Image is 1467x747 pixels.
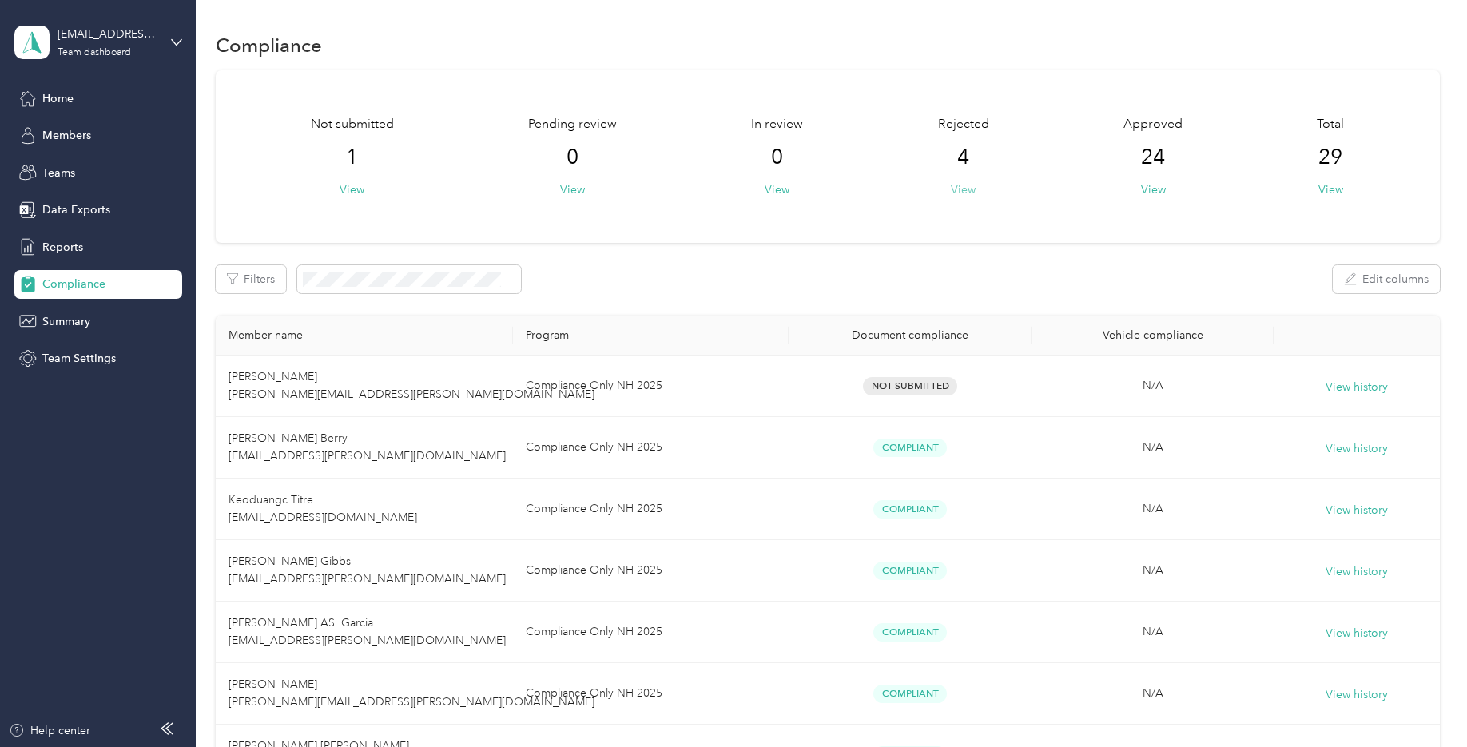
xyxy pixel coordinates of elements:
[513,540,789,602] td: Compliance Only NH 2025
[1326,625,1388,642] button: View history
[229,554,506,586] span: [PERSON_NAME] Gibbs [EMAIL_ADDRESS][PERSON_NAME][DOMAIN_NAME]
[42,201,110,218] span: Data Exports
[938,115,989,134] span: Rejected
[42,127,91,144] span: Members
[229,493,417,524] span: Keoduangc Titre [EMAIL_ADDRESS][DOMAIN_NAME]
[42,313,90,330] span: Summary
[1143,563,1163,577] span: N/A
[229,677,594,709] span: [PERSON_NAME] [PERSON_NAME][EMAIL_ADDRESS][PERSON_NAME][DOMAIN_NAME]
[873,500,947,519] span: Compliant
[513,602,789,663] td: Compliance Only NH 2025
[340,181,364,198] button: View
[1317,115,1344,134] span: Total
[528,115,617,134] span: Pending review
[513,479,789,540] td: Compliance Only NH 2025
[229,616,506,647] span: [PERSON_NAME] AS. Garcia [EMAIL_ADDRESS][PERSON_NAME][DOMAIN_NAME]
[1326,502,1388,519] button: View history
[873,623,947,642] span: Compliant
[1143,440,1163,454] span: N/A
[957,145,969,170] span: 4
[1326,440,1388,458] button: View history
[229,431,506,463] span: [PERSON_NAME] Berry [EMAIL_ADDRESS][PERSON_NAME][DOMAIN_NAME]
[567,145,578,170] span: 0
[1044,328,1262,342] div: Vehicle compliance
[513,663,789,725] td: Compliance Only NH 2025
[1333,265,1440,293] button: Edit columns
[1326,379,1388,396] button: View history
[873,685,947,703] span: Compliant
[1141,181,1166,198] button: View
[1143,502,1163,515] span: N/A
[216,37,322,54] h1: Compliance
[1141,145,1165,170] span: 24
[42,90,74,107] span: Home
[863,377,957,395] span: Not Submitted
[1326,563,1388,581] button: View history
[873,439,947,457] span: Compliant
[951,181,976,198] button: View
[1318,145,1342,170] span: 29
[9,722,90,739] button: Help center
[1378,658,1467,747] iframe: Everlance-gr Chat Button Frame
[873,562,947,580] span: Compliant
[1326,686,1388,704] button: View history
[1123,115,1183,134] span: Approved
[560,181,585,198] button: View
[513,356,789,417] td: Compliance Only NH 2025
[1318,181,1343,198] button: View
[346,145,358,170] span: 1
[765,181,789,198] button: View
[771,145,783,170] span: 0
[42,165,75,181] span: Teams
[1143,625,1163,638] span: N/A
[58,26,157,42] div: [EMAIL_ADDRESS][DOMAIN_NAME]
[58,48,131,58] div: Team dashboard
[42,350,116,367] span: Team Settings
[751,115,803,134] span: In review
[513,316,789,356] th: Program
[216,265,286,293] button: Filters
[216,316,514,356] th: Member name
[1143,686,1163,700] span: N/A
[229,370,594,401] span: [PERSON_NAME] [PERSON_NAME][EMAIL_ADDRESS][PERSON_NAME][DOMAIN_NAME]
[801,328,1019,342] div: Document compliance
[42,239,83,256] span: Reports
[42,276,105,292] span: Compliance
[513,417,789,479] td: Compliance Only NH 2025
[311,115,394,134] span: Not submitted
[1143,379,1163,392] span: N/A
